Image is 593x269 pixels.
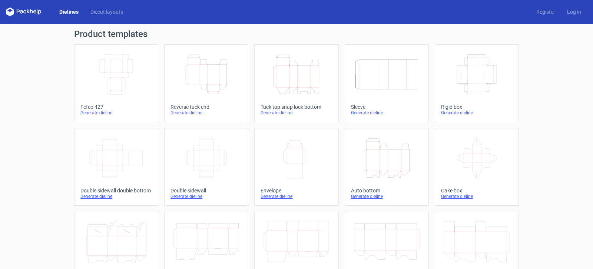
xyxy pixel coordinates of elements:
[441,110,513,116] div: Generate dieline
[170,110,242,116] div: Generate dieline
[170,194,242,199] div: Generate dieline
[261,104,332,110] div: Tuck top snap lock bottom
[351,104,423,110] div: Sleeve
[74,128,158,206] a: Double sidewall double bottomGenerate dieline
[530,8,561,16] a: Register
[74,30,519,38] h1: Product templates
[170,188,242,194] div: Double sidewall
[53,8,85,16] a: Dielines
[435,128,519,206] a: Cake boxGenerate dieline
[345,44,429,122] a: SleeveGenerate dieline
[80,188,152,194] div: Double sidewall double bottom
[561,8,587,16] a: Log in
[85,8,129,16] a: Diecut layouts
[80,110,152,116] div: Generate dieline
[254,128,338,206] a: EnvelopeGenerate dieline
[441,188,513,194] div: Cake box
[441,194,513,199] div: Generate dieline
[80,104,152,110] div: Fefco 427
[351,194,423,199] div: Generate dieline
[345,128,429,206] a: Auto bottomGenerate dieline
[254,44,338,122] a: Tuck top snap lock bottomGenerate dieline
[261,194,332,199] div: Generate dieline
[261,188,332,194] div: Envelope
[261,110,332,116] div: Generate dieline
[351,188,423,194] div: Auto bottom
[170,104,242,110] div: Reverse tuck end
[441,104,513,110] div: Rigid box
[351,110,423,116] div: Generate dieline
[164,44,248,122] a: Reverse tuck endGenerate dieline
[435,44,519,122] a: Rigid boxGenerate dieline
[164,128,248,206] a: Double sidewallGenerate dieline
[80,194,152,199] div: Generate dieline
[74,44,158,122] a: Fefco 427Generate dieline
